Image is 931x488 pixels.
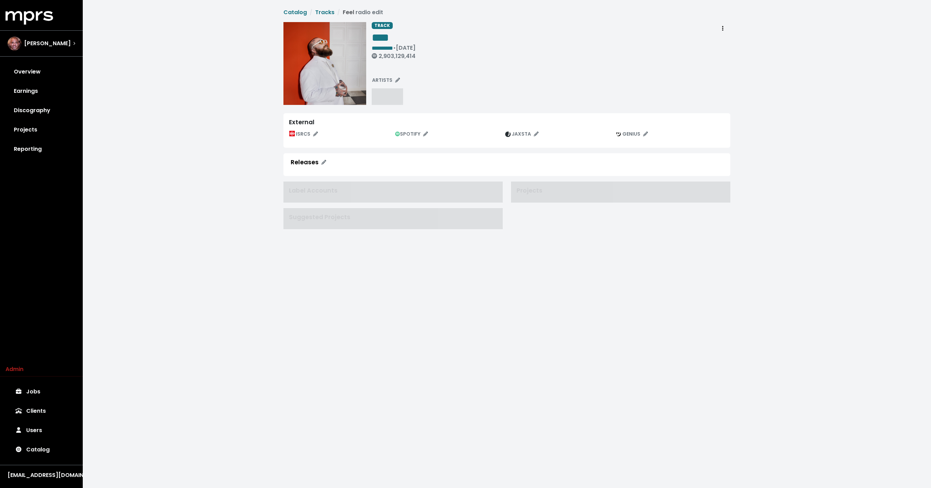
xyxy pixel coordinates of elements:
[6,382,77,401] a: Jobs
[372,77,400,84] span: ARTISTS
[613,129,651,139] button: Edit genius track identifications
[502,129,542,139] button: Edit jaxsta track identifications
[286,129,321,139] button: Edit ISRC mappings for this track
[6,101,77,120] a: Discography
[283,8,307,16] a: Catalog
[372,44,416,59] span: • [DATE]
[283,8,730,17] nav: breadcrumb
[6,13,53,21] a: mprs logo
[505,130,539,137] span: JAXSTA
[8,471,75,479] div: [EMAIL_ADDRESS][DOMAIN_NAME]
[283,22,366,105] img: Album art for this track, Feel
[6,471,77,480] button: [EMAIL_ADDRESS][DOMAIN_NAME]
[369,75,403,86] button: Edit artists
[616,130,648,137] span: GENIUS
[715,22,730,35] button: Track actions
[356,8,383,16] span: radio edit
[6,440,77,459] a: Catalog
[8,37,21,50] img: The selected account / producer
[6,81,77,101] a: Earnings
[291,159,319,166] div: Releases
[6,401,77,421] a: Clients
[289,131,295,136] img: The logo of the International Organization for Standardization
[286,156,331,169] button: Releases
[289,119,725,126] div: External
[616,131,621,137] img: The genius.com logo
[372,46,393,51] span: Edit value
[334,8,383,17] li: Feel
[6,120,77,139] a: Projects
[6,421,77,440] a: Users
[24,39,71,48] span: [PERSON_NAME]
[372,22,393,29] span: TRACK
[505,131,511,137] img: The jaxsta.com logo
[6,62,77,81] a: Overview
[392,129,431,139] button: Edit spotify track identifications for this track
[395,130,428,137] span: SPOTIFY
[315,8,334,16] a: Tracks
[372,53,416,59] div: 2,903,129,414
[289,130,318,137] span: ISRCS
[372,32,389,43] span: Edit value
[6,139,77,159] a: Reporting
